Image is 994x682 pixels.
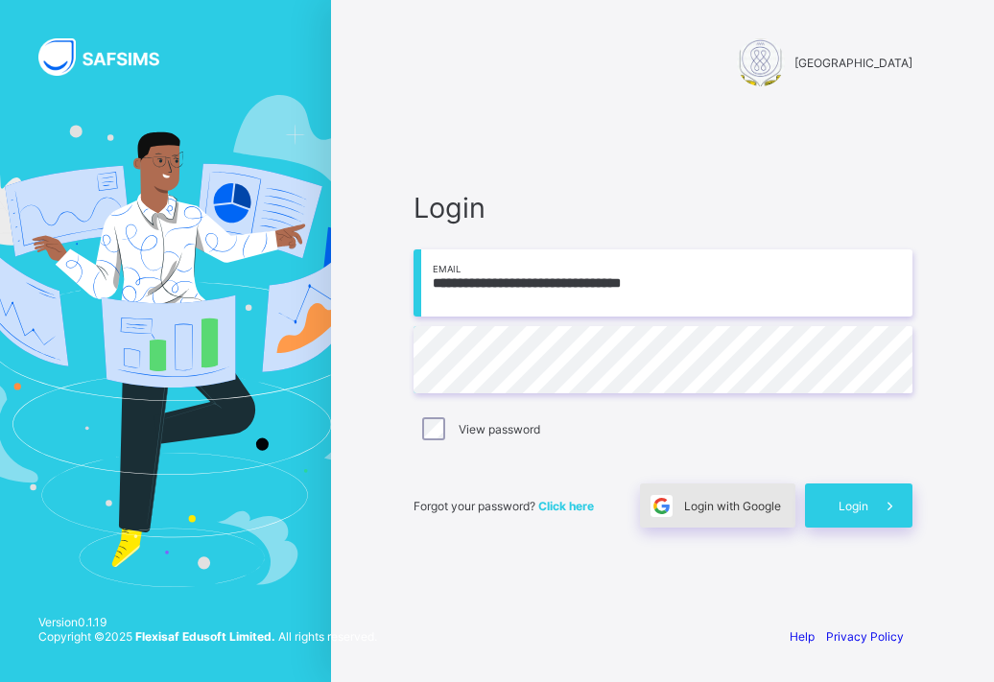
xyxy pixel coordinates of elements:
[826,629,904,644] a: Privacy Policy
[38,615,377,629] span: Version 0.1.19
[790,629,815,644] a: Help
[538,499,594,513] a: Click here
[38,629,377,644] span: Copyright © 2025 All rights reserved.
[794,56,912,70] span: [GEOGRAPHIC_DATA]
[459,422,540,436] label: View password
[135,629,275,644] strong: Flexisaf Edusoft Limited.
[651,495,673,517] img: google.396cfc9801f0270233282035f929180a.svg
[38,38,182,76] img: SAFSIMS Logo
[414,499,594,513] span: Forgot your password?
[684,499,781,513] span: Login with Google
[839,499,868,513] span: Login
[414,191,912,224] span: Login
